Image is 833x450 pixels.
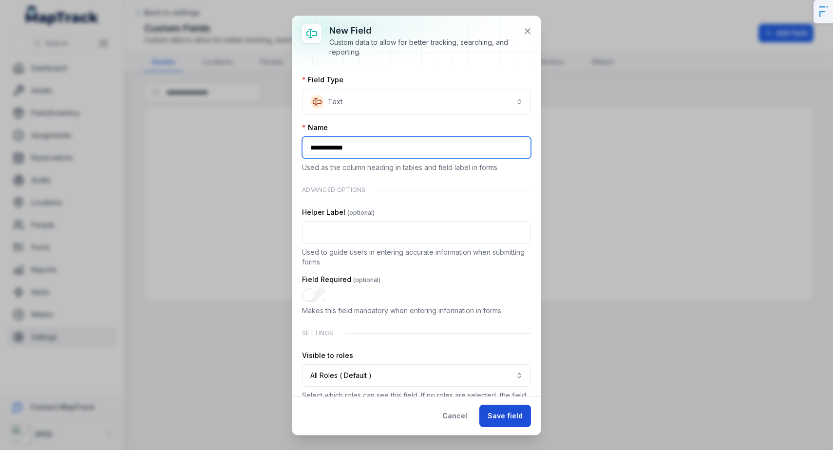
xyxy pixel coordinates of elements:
p: Makes this field mandatory when entering information in forms [302,306,531,316]
div: Advanced Options [302,180,531,200]
button: Save field [479,405,531,427]
label: Field Type [302,75,343,85]
h3: New field [329,24,515,37]
div: Settings [302,323,531,343]
p: Used as the column heading in tables and field label in forms [302,163,531,172]
div: Custom data to allow for better tracking, searching, and reporting. [329,37,515,57]
input: :r28:-form-item-label [302,288,327,302]
input: :r25:-form-item-label [302,136,531,159]
input: :r27:-form-item-label [302,221,531,244]
label: Field Required [302,275,380,284]
button: Cancel [434,405,475,427]
button: All Roles ( Default ) [302,364,531,387]
p: Used to guide users in entering accurate information when submitting forms [302,247,531,267]
label: Helper Label [302,207,375,217]
label: Visible to roles [302,351,353,360]
p: Select which roles can see this field. If no roles are selected, the field will be visible to all... [302,391,531,410]
label: Name [302,123,328,132]
button: Text [302,89,531,115]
